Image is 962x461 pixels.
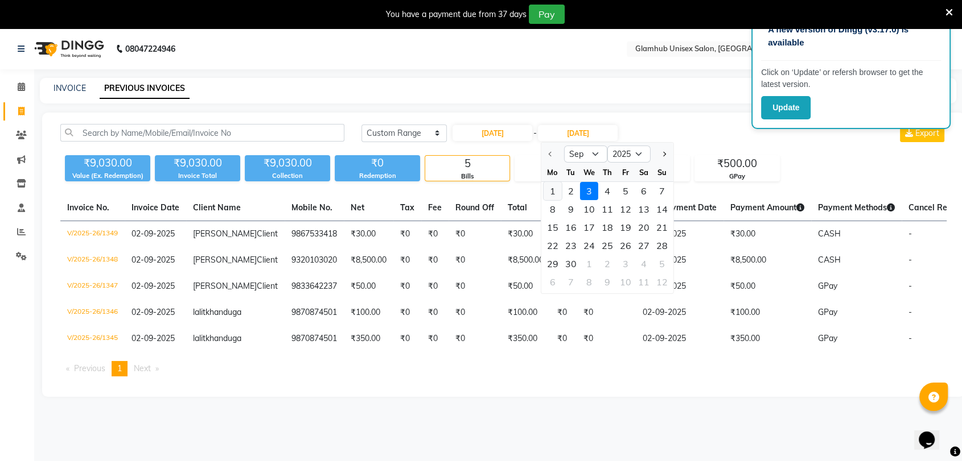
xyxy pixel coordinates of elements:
[580,273,598,291] div: Wednesday, October 8, 2025
[562,255,580,273] div: Tuesday, September 30, 2025
[291,202,332,213] span: Mobile No.
[544,236,562,255] div: Monday, September 22, 2025
[643,202,717,213] span: Last Payment Date
[100,78,190,99] a: PREVIOUS INVOICES
[908,333,912,343] span: -
[659,145,669,163] button: Next month
[636,221,723,248] td: 02-09-2025
[393,300,421,326] td: ₹0
[653,218,671,236] div: 21
[455,202,494,213] span: Round Off
[653,236,671,255] div: Sunday, September 28, 2025
[580,236,598,255] div: Wednesday, September 24, 2025
[257,229,278,239] span: Client
[598,273,616,291] div: Thursday, October 9, 2025
[616,182,635,200] div: Friday, September 5, 2025
[544,273,562,291] div: Monday, October 6, 2025
[335,171,420,181] div: Redemption
[768,23,934,49] p: A new version of Dingg (v3.17.0) is available
[616,236,635,255] div: 26
[908,255,912,265] span: -
[818,255,841,265] span: CASH
[580,200,598,218] div: 10
[449,326,501,352] td: ₹0
[577,326,636,352] td: ₹0
[544,182,562,200] div: Monday, September 1, 2025
[580,273,598,291] div: 8
[580,182,598,200] div: Wednesday, September 3, 2025
[580,163,598,181] div: We
[635,255,653,273] div: Saturday, October 4, 2025
[515,172,599,181] div: Cancelled
[193,333,205,343] span: lalit
[533,127,537,139] span: -
[393,326,421,352] td: ₹0
[635,273,653,291] div: 11
[508,202,527,213] span: Total
[544,218,562,236] div: Monday, September 15, 2025
[155,171,240,181] div: Invoice Total
[580,200,598,218] div: Wednesday, September 10, 2025
[421,221,449,248] td: ₹0
[421,247,449,273] td: ₹0
[636,247,723,273] td: 02-09-2025
[335,155,420,171] div: ₹0
[598,218,616,236] div: Thursday, September 18, 2025
[544,255,562,273] div: Monday, September 29, 2025
[723,273,811,300] td: ₹50.00
[538,125,618,141] input: End Date
[818,202,895,213] span: Payment Methods
[425,172,509,181] div: Bills
[635,273,653,291] div: Saturday, October 11, 2025
[193,229,257,239] span: [PERSON_NAME]
[60,326,125,352] td: V/2025-26/1345
[117,363,122,373] span: 1
[616,255,635,273] div: Friday, October 3, 2025
[616,218,635,236] div: Friday, September 19, 2025
[580,255,598,273] div: Wednesday, October 1, 2025
[449,273,501,300] td: ₹0
[205,333,241,343] span: khanduga
[818,333,837,343] span: GPay
[616,273,635,291] div: 10
[653,273,671,291] div: Sunday, October 12, 2025
[653,236,671,255] div: 28
[501,273,550,300] td: ₹50.00
[550,326,577,352] td: ₹0
[501,247,550,273] td: ₹8,500.00
[425,156,509,172] div: 5
[428,202,442,213] span: Fee
[635,163,653,181] div: Sa
[653,200,671,218] div: Sunday, September 14, 2025
[580,218,598,236] div: 17
[723,300,811,326] td: ₹100.00
[344,221,393,248] td: ₹30.00
[60,300,125,326] td: V/2025-26/1346
[598,163,616,181] div: Th
[65,155,150,171] div: ₹9,030.00
[54,83,86,93] a: INVOICE
[285,247,344,273] td: 9320103020
[635,182,653,200] div: 6
[635,200,653,218] div: 13
[598,255,616,273] div: Thursday, October 2, 2025
[131,333,175,343] span: 02-09-2025
[730,202,804,213] span: Payment Amount
[550,300,577,326] td: ₹0
[344,247,393,273] td: ₹8,500.00
[653,255,671,273] div: Sunday, October 5, 2025
[653,200,671,218] div: 14
[636,300,723,326] td: 02-09-2025
[285,273,344,300] td: 9833642237
[653,218,671,236] div: Sunday, September 21, 2025
[501,326,550,352] td: ₹350.00
[245,171,330,181] div: Collection
[635,218,653,236] div: Saturday, September 20, 2025
[421,326,449,352] td: ₹0
[257,255,278,265] span: Client
[155,155,240,171] div: ₹9,030.00
[723,221,811,248] td: ₹30.00
[393,221,421,248] td: ₹0
[636,326,723,352] td: 02-09-2025
[915,128,939,138] span: Export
